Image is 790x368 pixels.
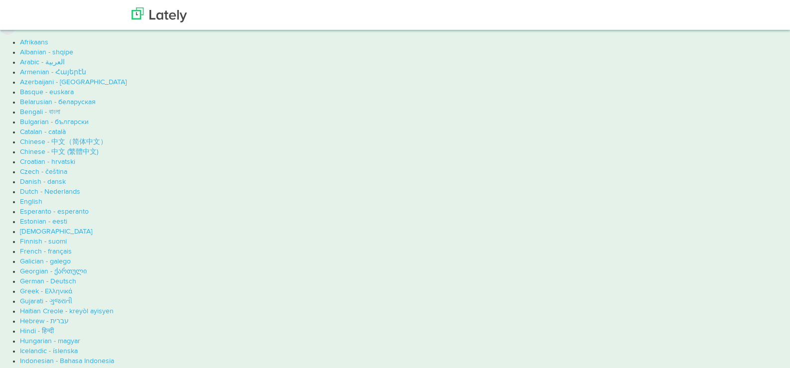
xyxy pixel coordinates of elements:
[20,358,114,365] a: Indonesian - Bahasa Indonesia
[20,198,42,205] a: English
[20,238,67,245] a: Finnish - suomi
[20,248,72,255] a: French - français
[20,138,107,145] a: Chinese - 中文（简体中文）
[20,308,114,315] a: Haitian Creole - kreyòl ayisyen
[20,318,69,325] a: Hebrew - ‎‫עברית‬‎
[20,258,71,265] a: Galician - galego
[20,288,72,295] a: Greek - Ελληνικά
[20,268,87,275] a: Georgian - ქართული
[20,218,67,225] a: Estonian - eesti
[20,188,80,195] a: Dutch - Nederlands
[20,208,89,215] a: Esperanto - esperanto
[20,158,75,165] a: Croatian - hrvatski
[20,99,96,106] a: Belarusian - беларуская
[20,59,65,66] a: Arabic - ‎‫العربية‬‎
[20,128,66,135] a: Catalan - català
[20,298,72,305] a: Gujarati - ગુજરાતી
[20,49,73,56] a: Albanian - shqipe
[20,228,92,235] a: [DEMOGRAPHIC_DATA]
[20,338,80,345] a: Hungarian - magyar
[20,39,48,46] a: Afrikaans
[20,178,66,185] a: Danish - dansk
[20,328,54,335] a: Hindi - हिन्दी
[20,69,86,76] a: Armenian - Հայերէն
[20,119,89,125] a: Bulgarian - български
[20,278,76,285] a: German - Deutsch
[132,7,187,22] img: Lately
[20,148,98,155] a: Chinese - 中文 (繁體中文)
[20,348,78,355] a: Icelandic - íslenska
[20,79,127,86] a: Azerbaijani - [GEOGRAPHIC_DATA]
[20,109,60,116] a: Bengali - বাংলা
[20,168,67,175] a: Czech - čeština
[20,89,74,96] a: Basque - euskara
